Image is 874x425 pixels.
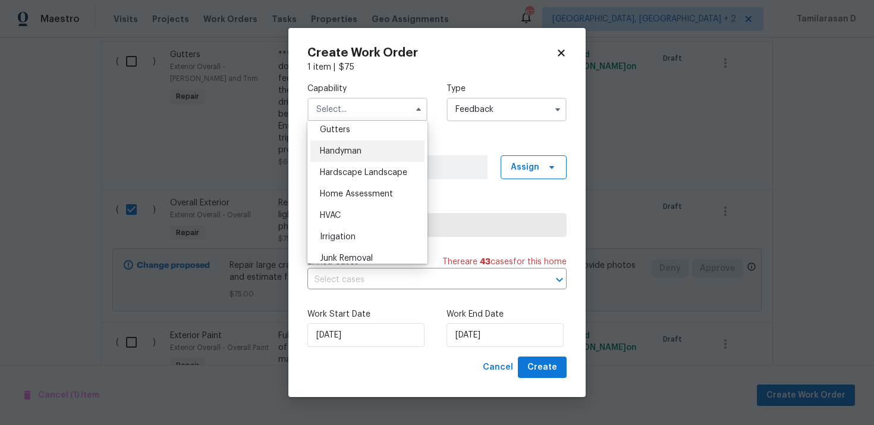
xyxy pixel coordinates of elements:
span: HVAC [320,211,341,220]
span: Gutters [320,126,350,134]
label: Work Order Manager [307,140,567,152]
input: M/D/YYYY [307,323,425,347]
label: Type [447,83,567,95]
span: Assign [511,161,539,173]
span: Home Assessment [320,190,393,198]
span: Handyman [320,147,361,155]
span: Irrigation [320,233,356,241]
span: Select trade partner [317,219,557,231]
input: M/D/YYYY [447,323,564,347]
input: Select cases [307,271,533,289]
button: Hide options [411,102,426,117]
span: There are case s for this home [442,256,567,268]
span: Junk Removal [320,254,373,262]
h2: Create Work Order [307,47,556,59]
span: Hardscape Landscape [320,168,407,177]
input: Select... [307,98,427,121]
button: Cancel [478,357,518,379]
div: 1 item | [307,61,567,73]
label: Trade Partner [307,198,567,210]
label: Capability [307,83,427,95]
button: Create [518,357,567,379]
span: 43 [480,258,491,266]
label: Work Start Date [307,308,427,320]
label: Work End Date [447,308,567,320]
span: Create [527,360,557,375]
span: $ 75 [339,63,354,71]
button: Show options [551,102,565,117]
input: Select... [447,98,567,121]
button: Open [551,271,568,288]
span: Cancel [483,360,513,375]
